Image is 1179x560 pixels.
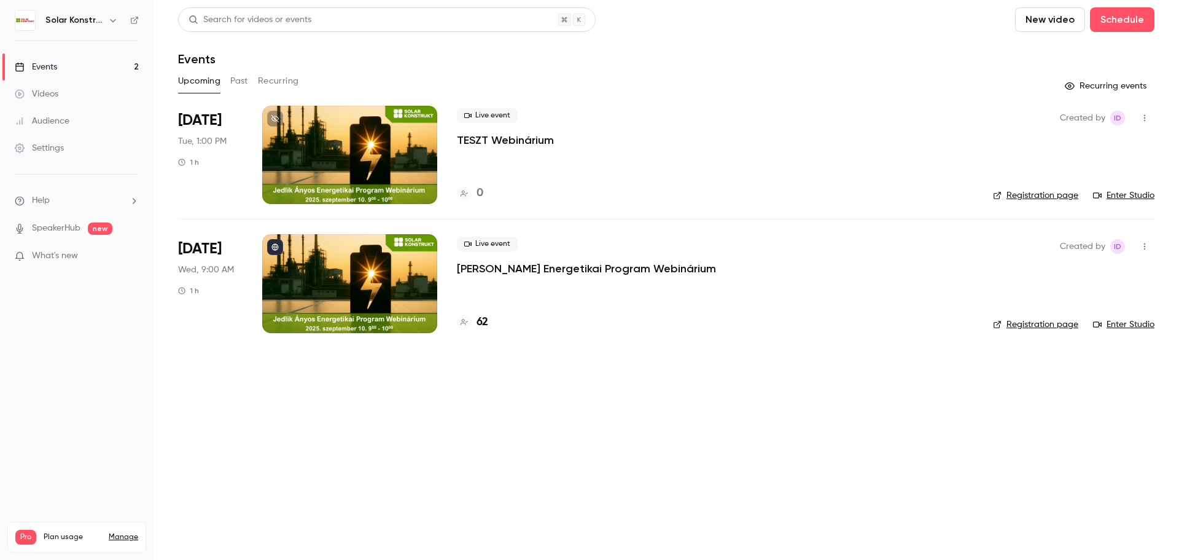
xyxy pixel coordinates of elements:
[178,52,216,66] h1: Events
[1060,111,1105,125] span: Created by
[1059,76,1154,96] button: Recurring events
[15,194,139,207] li: help-dropdown-opener
[1110,239,1125,254] span: Istvan Dobo
[1114,111,1121,125] span: ID
[993,189,1078,202] a: Registration page
[993,318,1078,331] a: Registration page
[45,14,103,26] h6: Solar Konstrukt Kft.
[457,185,483,202] a: 0
[178,135,227,148] span: Tue, 1:00 PM
[477,185,483,202] h4: 0
[178,106,243,204] div: Sep 2 Tue, 1:00 PM (Europe/Budapest)
[1093,189,1154,202] a: Enter Studio
[1060,239,1105,254] span: Created by
[15,142,64,154] div: Settings
[178,111,222,130] span: [DATE]
[457,261,716,276] a: [PERSON_NAME] Energetikai Program Webinárium
[258,71,299,91] button: Recurring
[15,88,58,100] div: Videos
[1015,7,1085,32] button: New video
[15,61,57,73] div: Events
[15,530,36,545] span: Pro
[457,133,554,148] a: TESZT Webinárium
[44,532,101,542] span: Plan usage
[109,532,138,542] a: Manage
[457,108,518,123] span: Live event
[15,10,35,30] img: Solar Konstrukt Kft.
[32,194,50,207] span: Help
[178,234,243,333] div: Sep 10 Wed, 9:00 AM (Europe/Budapest)
[178,239,222,259] span: [DATE]
[15,115,69,127] div: Audience
[1093,318,1154,331] a: Enter Studio
[477,314,488,331] h4: 62
[1090,7,1154,32] button: Schedule
[178,71,220,91] button: Upcoming
[457,237,518,251] span: Live event
[88,223,112,235] span: new
[457,314,488,331] a: 62
[189,14,311,26] div: Search for videos or events
[32,250,78,262] span: What's new
[230,71,248,91] button: Past
[178,286,199,296] div: 1 h
[178,157,199,167] div: 1 h
[178,264,234,276] span: Wed, 9:00 AM
[32,222,80,235] a: SpeakerHub
[1110,111,1125,125] span: Istvan Dobo
[1114,239,1121,254] span: ID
